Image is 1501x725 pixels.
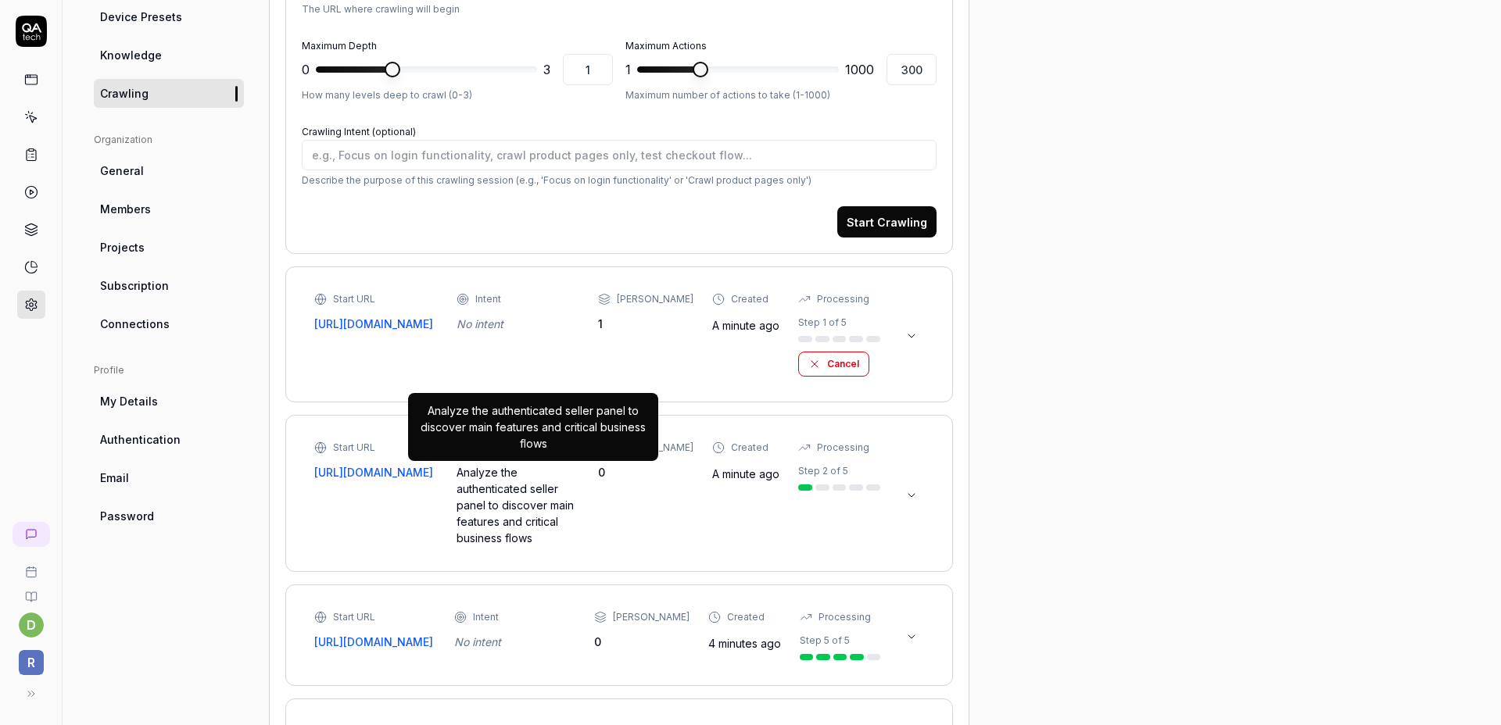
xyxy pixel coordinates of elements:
[302,126,416,137] label: Crawling Intent (optional)
[94,156,244,185] a: General
[731,292,768,306] div: Created
[454,634,575,650] div: No intent
[333,441,375,455] div: Start URL
[314,464,438,480] a: [URL][DOMAIN_NAME]
[94,79,244,108] a: Crawling
[314,634,435,650] a: [URL][DOMAIN_NAME]
[731,441,768,455] div: Created
[6,578,56,603] a: Documentation
[333,610,375,624] div: Start URL
[712,467,779,480] time: A minute ago
[314,316,438,332] a: [URL][DOMAIN_NAME]
[94,271,244,300] a: Subscription
[94,133,244,147] div: Organization
[13,522,50,547] a: New conversation
[94,363,244,377] div: Profile
[845,60,874,79] span: 1000
[94,309,244,338] a: Connections
[100,9,182,25] span: Device Presets
[625,60,631,79] span: 1
[94,233,244,262] a: Projects
[617,292,693,306] div: [PERSON_NAME]
[100,277,169,294] span: Subscription
[100,162,144,179] span: General
[712,319,779,332] time: A minute ago
[100,239,145,255] span: Projects
[94,2,244,31] a: Device Presets
[819,610,871,624] div: Processing
[94,502,244,530] a: Password
[100,85,149,102] span: Crawling
[457,316,580,332] div: No intent
[19,612,44,637] button: d
[100,470,129,486] span: Email
[625,40,707,52] label: Maximum Actions
[19,650,44,675] span: R
[94,463,244,492] a: Email
[798,352,869,377] button: Cancel
[94,425,244,454] a: Authentication
[798,464,848,478] div: Step 2 of 5
[417,402,649,452] div: Analyze the authenticated seller panel to discover main features and critical business flows
[473,610,499,624] div: Intent
[100,316,170,332] span: Connections
[100,393,158,409] span: My Details
[543,60,550,79] span: 3
[798,316,847,330] div: Step 1 of 5
[302,40,377,52] label: Maximum Depth
[302,173,937,187] p: Describe the purpose of this crawling session (e.g., 'Focus on login functionality' or 'Crawl pro...
[817,441,869,455] div: Processing
[6,553,56,578] a: Book a call with us
[625,88,937,102] p: Maximum number of actions to take (1-1000)
[302,88,613,102] p: How many levels deep to crawl (0-3)
[594,634,690,650] div: 0
[817,292,869,306] div: Processing
[100,201,151,217] span: Members
[6,637,56,678] button: R
[598,464,693,480] div: 0
[302,60,310,79] span: 0
[94,387,244,416] a: My Details
[100,508,154,524] span: Password
[598,316,693,332] div: 1
[94,195,244,223] a: Members
[302,2,937,16] p: The URL where crawling will begin
[800,634,850,648] div: Step 5 of 5
[837,206,937,237] button: Start Crawling
[708,637,781,650] time: 4 minutes ago
[100,47,162,63] span: Knowledge
[727,610,765,624] div: Created
[94,41,244,70] a: Knowledge
[100,431,181,448] span: Authentication
[475,292,501,306] div: Intent
[333,292,375,306] div: Start URL
[613,610,690,624] div: [PERSON_NAME]
[457,464,580,546] div: Analyze the authenticated seller panel to discover main features and critical business flows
